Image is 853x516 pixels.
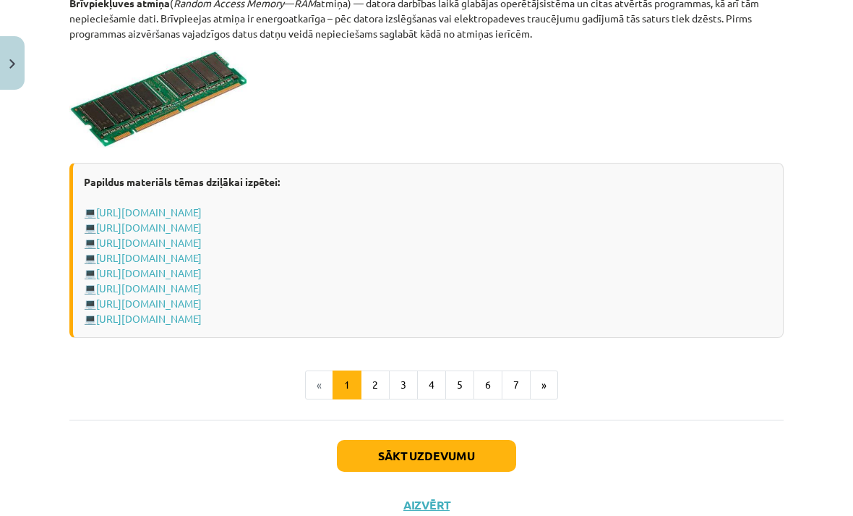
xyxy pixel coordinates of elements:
[417,371,446,399] button: 4
[96,236,202,249] a: [URL][DOMAIN_NAME]
[69,371,784,399] nav: Page navigation example
[502,371,531,399] button: 7
[96,297,202,310] a: [URL][DOMAIN_NAME]
[389,371,418,399] button: 3
[96,312,202,325] a: [URL][DOMAIN_NAME]
[399,498,454,512] button: Aizvērt
[96,282,202,295] a: [URL][DOMAIN_NAME]
[337,440,516,472] button: Sākt uzdevumu
[69,163,784,338] div: 💻 💻 💻 💻 💻 💻 💻 💻
[96,266,202,279] a: [URL][DOMAIN_NAME]
[445,371,474,399] button: 5
[96,221,202,234] a: [URL][DOMAIN_NAME]
[361,371,390,399] button: 2
[473,371,502,399] button: 6
[530,371,558,399] button: »
[96,251,202,264] a: [URL][DOMAIN_NAME]
[84,175,280,188] strong: Papildus materiāls tēmas dziļākai izpētei:
[96,206,202,219] a: [URL][DOMAIN_NAME]
[333,371,361,399] button: 1
[9,59,15,69] img: icon-close-lesson-0947bae3869378f0d4975bcd49f059093ad1ed9edebbc8119c70593378902aed.svg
